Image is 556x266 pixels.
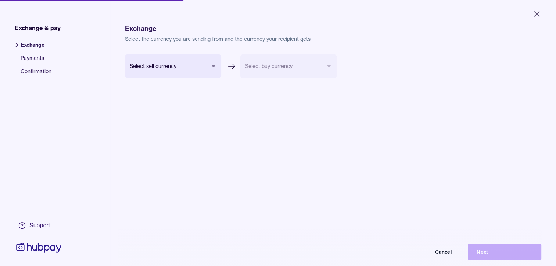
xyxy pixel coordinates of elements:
span: Exchange & pay [15,24,61,32]
span: Payments [21,54,51,68]
p: Select the currency you are sending from and the currency your recipient gets [125,35,541,43]
div: Support [29,221,50,230]
button: Close [524,6,550,22]
span: Exchange [21,41,51,54]
h1: Exchange [125,24,541,34]
span: Confirmation [21,68,51,81]
a: Support [15,218,63,233]
button: Cancel [387,244,460,260]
